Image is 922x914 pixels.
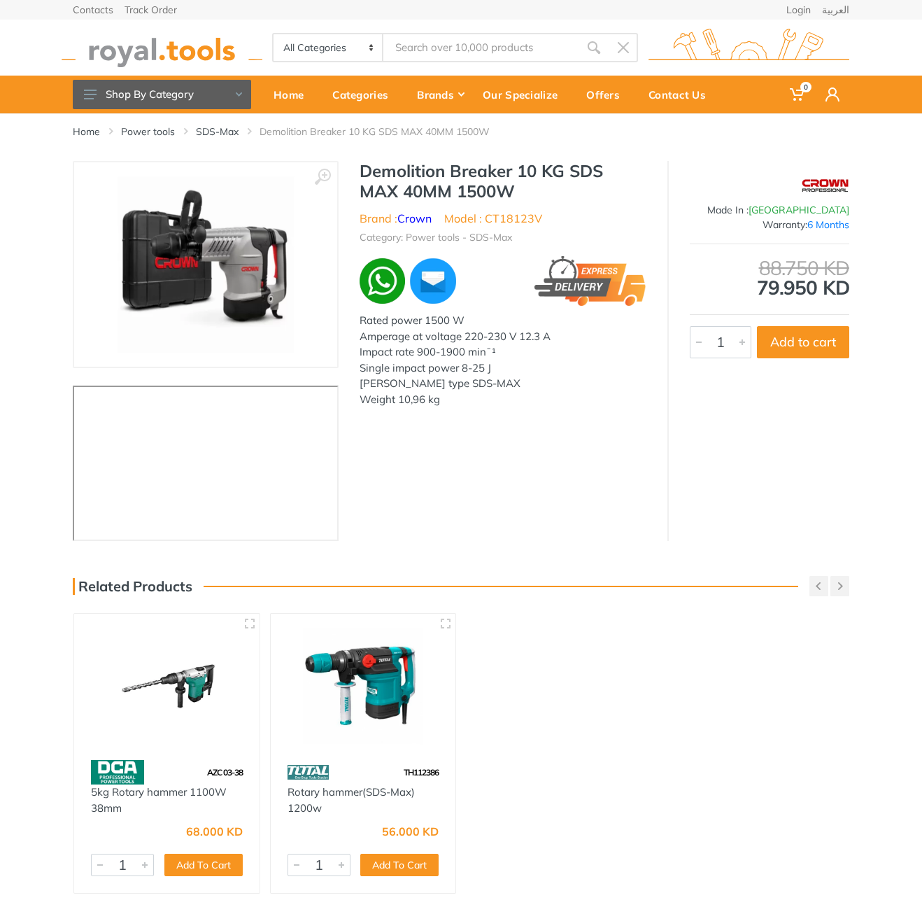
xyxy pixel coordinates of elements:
a: Contacts [73,5,113,15]
span: 0 [800,82,811,92]
div: Brands [407,80,473,109]
span: TH112386 [404,767,439,778]
a: Our Specialize [473,76,576,113]
img: royal.tools Logo [648,29,849,67]
input: Site search [383,33,579,62]
li: Category: Power tools - SDS-Max [360,230,512,245]
div: Categories [322,80,407,109]
a: SDS-Max [196,125,239,139]
h3: Related Products [73,578,192,595]
button: Shop By Category [73,80,251,109]
img: Royal Tools - 5kg Rotary hammer 1100W 38mm [87,626,247,746]
span: [GEOGRAPHIC_DATA] [749,204,849,216]
div: Rated power 1500 W Amperage at voltage 220-230 V 12.3 A Impact rate 900-1900 minˉ¹ Single impact ... [360,313,646,407]
img: wa.webp [360,258,405,304]
a: Power tools [121,125,175,139]
div: 56.000 KD [382,826,439,837]
button: Add To Cart [164,854,243,876]
button: Add to cart [757,326,849,358]
a: العربية [822,5,849,15]
div: Home [264,80,322,109]
a: Categories [322,76,407,113]
a: Home [264,76,322,113]
img: 58.webp [91,760,144,785]
img: Crown [801,168,849,203]
a: Crown [397,211,432,225]
a: Contact Us [639,76,725,113]
li: Model : CT18123V [444,210,542,227]
div: Made In : [690,203,849,218]
select: Category [274,34,383,61]
a: Home [73,125,100,139]
a: Track Order [125,5,177,15]
img: 86.webp [288,760,329,785]
a: 0 [780,76,816,113]
div: 79.950 KD [690,258,849,297]
nav: breadcrumb [73,125,849,139]
img: Royal Tools - Rotary hammer(SDS-Max) 1200w [283,626,444,746]
span: 6 Months [807,218,849,231]
button: Add To Cart [360,854,439,876]
div: 68.000 KD [186,826,243,837]
a: Rotary hammer(SDS-Max) 1200w [288,785,415,815]
div: Warranty: [690,218,849,232]
img: royal.tools Logo [62,29,262,67]
div: Our Specialize [473,80,576,109]
a: Offers [576,76,639,113]
span: AZC 03-38 [207,767,243,778]
div: Contact Us [639,80,725,109]
a: Login [786,5,811,15]
img: express.png [534,256,647,307]
h1: Demolition Breaker 10 KG SDS MAX 40MM 1500W [360,161,646,202]
img: Royal Tools - Demolition Breaker 10 KG SDS MAX 40MM 1500W [118,176,294,353]
li: Demolition Breaker 10 KG SDS MAX 40MM 1500W [260,125,511,139]
li: Brand : [360,210,432,227]
div: 88.750 KD [690,258,849,278]
img: ma.webp [408,256,458,307]
div: Offers [576,80,639,109]
a: 5kg Rotary hammer 1100W 38mm [91,785,227,815]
